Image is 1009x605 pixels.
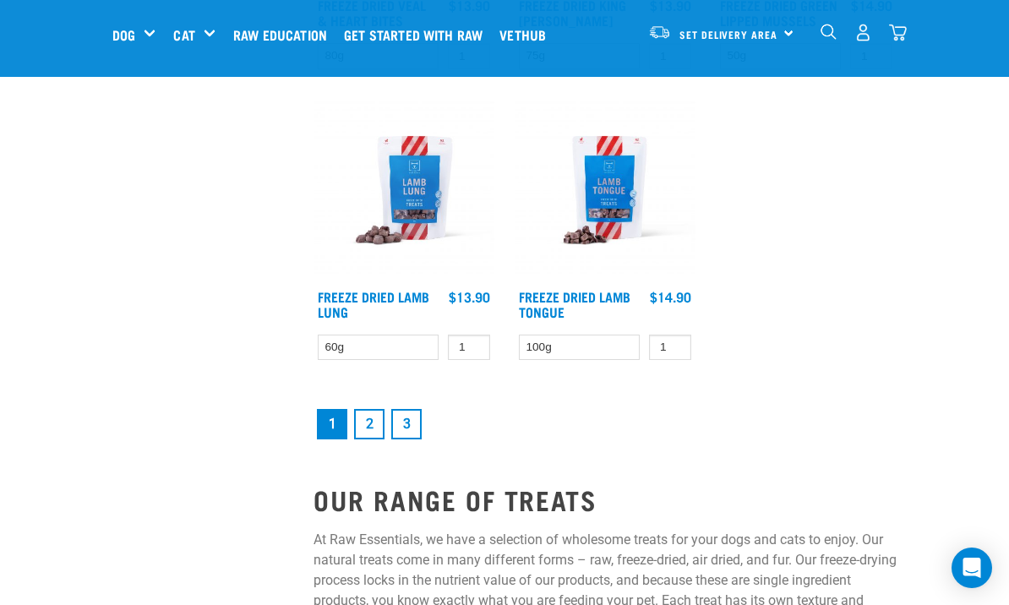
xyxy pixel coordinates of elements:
[495,1,559,68] a: Vethub
[354,409,385,439] a: Goto page 2
[318,292,429,315] a: Freeze Dried Lamb Lung
[449,289,490,304] div: $13.90
[515,100,695,281] img: RE Product Shoot 2023 Nov8575
[821,24,837,40] img: home-icon-1@2x.png
[314,484,897,515] h2: OUR RANGE OF TREATS
[650,289,691,304] div: $14.90
[854,24,872,41] img: user.png
[391,409,422,439] a: Goto page 3
[889,24,907,41] img: home-icon@2x.png
[448,335,490,361] input: 1
[314,406,897,443] nav: pagination
[317,409,347,439] a: Page 1
[340,1,495,68] a: Get started with Raw
[519,292,630,315] a: Freeze Dried Lamb Tongue
[314,100,494,281] img: RE Product Shoot 2023 Nov8571
[649,335,691,361] input: 1
[648,25,671,40] img: van-moving.png
[173,25,194,45] a: Cat
[679,31,777,37] span: Set Delivery Area
[112,25,135,45] a: Dog
[229,1,340,68] a: Raw Education
[952,548,992,588] div: Open Intercom Messenger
